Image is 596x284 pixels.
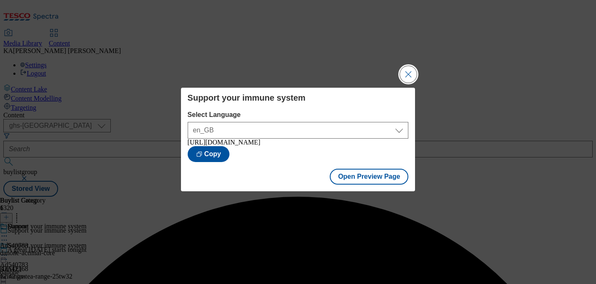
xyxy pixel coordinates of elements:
[188,93,409,103] h4: Support your immune system
[188,139,409,146] div: [URL][DOMAIN_NAME]
[330,169,409,185] button: Open Preview Page
[188,146,229,162] button: Copy
[181,88,415,191] div: Modal
[400,66,417,83] button: Close Modal
[188,111,409,119] label: Select Language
